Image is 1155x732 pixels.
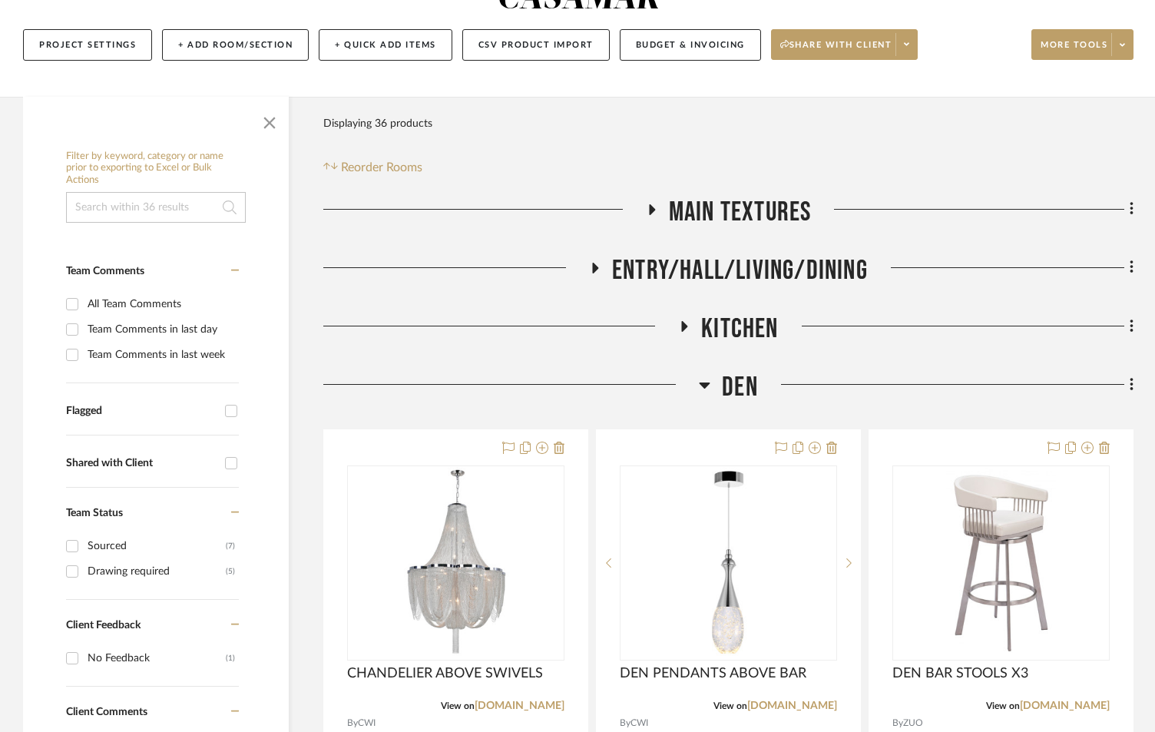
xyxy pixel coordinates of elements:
[226,646,235,671] div: (1)
[254,104,285,135] button: Close
[360,467,552,659] img: CHANDELIER ABOVE SWIVELS
[88,292,235,316] div: All Team Comments
[669,196,812,229] span: MAIN TEXTURES
[341,158,422,177] span: Reorder Rooms
[780,39,892,62] span: Share with client
[88,343,235,367] div: Team Comments in last week
[88,646,226,671] div: No Feedback
[88,534,226,558] div: Sourced
[903,716,923,730] span: ZUO
[620,665,806,682] span: DEN PENDANTS ABOVE BAR
[946,467,1055,659] img: DEN BAR STOOLS X3
[713,701,747,710] span: View on
[323,108,432,139] div: Displaying 36 products
[66,620,141,631] span: Client Feedback
[986,701,1020,710] span: View on
[226,534,235,558] div: (7)
[66,508,123,518] span: Team Status
[66,266,144,277] span: Team Comments
[1020,701,1110,711] a: [DOMAIN_NAME]
[358,716,376,730] span: CWI
[892,716,903,730] span: By
[66,457,217,470] div: Shared with Client
[1031,29,1133,60] button: More tools
[66,192,246,223] input: Search within 36 results
[66,151,246,187] h6: Filter by keyword, category or name prior to exporting to Excel or Bulk Actions
[347,716,358,730] span: By
[747,701,837,711] a: [DOMAIN_NAME]
[66,707,147,717] span: Client Comments
[612,254,868,287] span: ENTRY/HALL/LIVING/DINING
[226,559,235,584] div: (5)
[323,158,422,177] button: Reorder Rooms
[771,29,918,60] button: Share with client
[162,29,309,61] button: + Add Room/Section
[633,467,825,659] img: DEN PENDANTS ABOVE BAR
[319,29,452,61] button: + Quick Add Items
[441,701,475,710] span: View on
[620,716,630,730] span: By
[88,559,226,584] div: Drawing required
[66,405,217,418] div: Flagged
[701,313,778,346] span: Kitchen
[630,716,648,730] span: CWI
[892,665,1028,682] span: DEN BAR STOOLS X3
[722,371,758,404] span: DEN
[462,29,610,61] button: CSV Product Import
[88,317,235,342] div: Team Comments in last day
[1041,39,1107,62] span: More tools
[23,29,152,61] button: Project Settings
[475,701,564,711] a: [DOMAIN_NAME]
[620,29,761,61] button: Budget & Invoicing
[347,665,543,682] span: CHANDELIER ABOVE SWIVELS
